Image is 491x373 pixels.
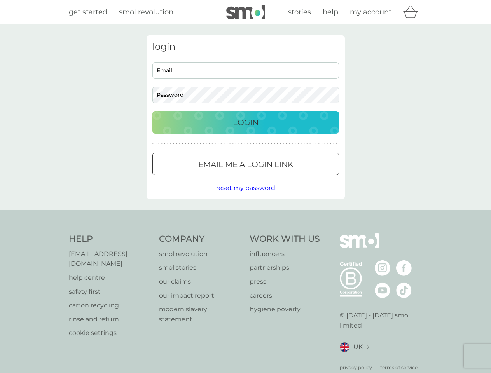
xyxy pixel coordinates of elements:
[216,184,275,192] span: reset my password
[283,141,284,145] p: ●
[253,141,255,145] p: ●
[340,342,349,352] img: UK flag
[216,183,275,193] button: reset my password
[380,364,418,371] a: terms of service
[324,141,326,145] p: ●
[215,141,216,145] p: ●
[288,141,290,145] p: ●
[164,141,166,145] p: ●
[340,310,423,330] p: © [DATE] - [DATE] smol limited
[152,41,339,52] h3: login
[206,141,207,145] p: ●
[69,8,107,16] span: get started
[250,304,320,314] a: hygiene poverty
[232,141,234,145] p: ●
[119,7,173,18] a: smol revolution
[185,141,186,145] p: ●
[297,141,299,145] p: ●
[265,141,266,145] p: ●
[159,291,242,301] a: our impact report
[69,328,152,338] a: cookie settings
[303,141,305,145] p: ●
[170,141,171,145] p: ●
[182,141,183,145] p: ●
[208,141,210,145] p: ●
[200,141,201,145] p: ●
[350,7,391,18] a: my account
[286,141,287,145] p: ●
[211,141,213,145] p: ●
[152,153,339,175] button: Email me a login link
[152,111,339,134] button: Login
[176,141,178,145] p: ●
[318,141,320,145] p: ●
[250,291,320,301] a: careers
[280,141,281,145] p: ●
[194,141,195,145] p: ●
[271,141,273,145] p: ●
[396,282,412,298] img: visit the smol Tiktok page
[336,141,337,145] p: ●
[229,141,231,145] p: ●
[323,7,338,18] a: help
[69,273,152,283] a: help centre
[350,8,391,16] span: my account
[353,342,363,352] span: UK
[233,116,259,129] p: Login
[295,141,296,145] p: ●
[340,233,379,260] img: smol
[274,141,275,145] p: ●
[69,300,152,310] a: carton recycling
[159,304,242,324] p: modern slavery statement
[323,8,338,16] span: help
[250,233,320,245] h4: Work With Us
[288,7,311,18] a: stories
[330,141,332,145] p: ●
[203,141,204,145] p: ●
[306,141,308,145] p: ●
[69,287,152,297] a: safety first
[250,249,320,259] a: influencers
[179,141,180,145] p: ●
[375,260,390,276] img: visit the smol Instagram page
[309,141,311,145] p: ●
[198,158,293,171] p: Email me a login link
[119,8,173,16] span: smol revolution
[403,4,423,20] div: basket
[256,141,257,145] p: ●
[315,141,317,145] p: ●
[188,141,189,145] p: ●
[250,277,320,287] p: press
[250,141,252,145] p: ●
[217,141,219,145] p: ●
[235,141,237,145] p: ●
[69,249,152,269] p: [EMAIL_ADDRESS][DOMAIN_NAME]
[375,282,390,298] img: visit the smol Youtube page
[340,364,372,371] a: privacy policy
[301,141,302,145] p: ●
[226,5,265,19] img: smol
[69,233,152,245] h4: Help
[226,141,228,145] p: ●
[268,141,269,145] p: ●
[159,233,242,245] h4: Company
[244,141,246,145] p: ●
[197,141,198,145] p: ●
[69,7,107,18] a: get started
[69,314,152,324] a: rinse and return
[367,345,369,349] img: select a new location
[396,260,412,276] img: visit the smol Facebook page
[159,263,242,273] a: smol stories
[262,141,264,145] p: ●
[152,141,154,145] p: ●
[159,277,242,287] p: our claims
